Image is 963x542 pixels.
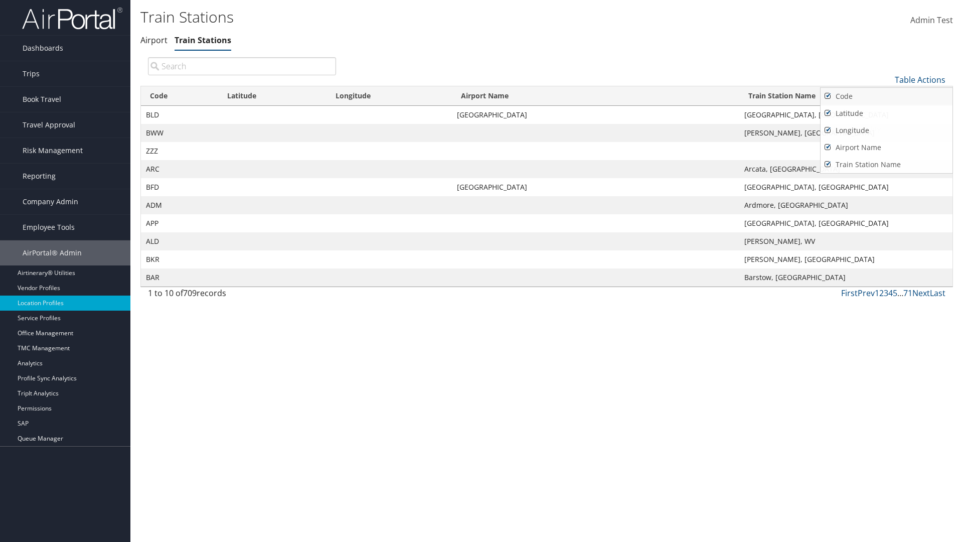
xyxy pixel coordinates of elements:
[23,164,56,189] span: Reporting
[23,36,63,61] span: Dashboards
[821,105,952,122] a: Latitude
[821,139,952,156] a: Airport Name
[23,87,61,112] span: Book Travel
[23,61,40,86] span: Trips
[23,240,82,265] span: AirPortal® Admin
[23,189,78,214] span: Company Admin
[821,88,952,105] a: Code
[23,215,75,240] span: Employee Tools
[821,122,952,139] a: Longitude
[23,112,75,138] span: Travel Approval
[821,87,952,104] a: New Record
[23,138,83,163] span: Risk Management
[22,7,122,30] img: airportal-logo.png
[821,156,952,173] a: Train Station Name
